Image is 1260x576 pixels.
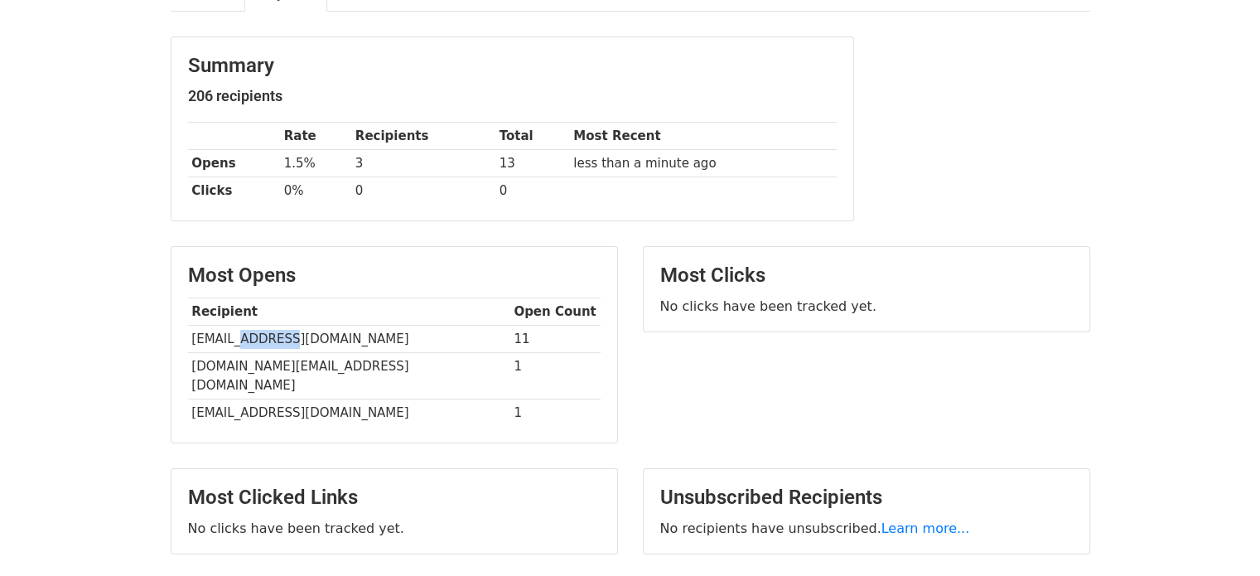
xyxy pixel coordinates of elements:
h3: Summary [188,54,837,78]
th: Opens [188,150,280,177]
div: Widget de chat [1177,496,1260,576]
td: 11 [510,326,601,353]
th: Open Count [510,298,601,326]
td: [DOMAIN_NAME][EMAIL_ADDRESS][DOMAIN_NAME] [188,353,510,399]
iframe: Chat Widget [1177,496,1260,576]
td: [EMAIL_ADDRESS][DOMAIN_NAME] [188,326,510,353]
td: 0 [351,177,495,205]
td: less than a minute ago [569,150,836,177]
p: No clicks have been tracked yet. [660,298,1073,315]
th: Recipient [188,298,510,326]
h5: 206 recipients [188,87,837,105]
th: Recipients [351,123,495,150]
td: 1.5% [280,150,351,177]
th: Most Recent [569,123,836,150]
th: Clicks [188,177,280,205]
h3: Most Opens [188,264,601,288]
a: Learn more... [881,520,970,536]
p: No recipients have unsubscribed. [660,520,1073,537]
h3: Unsubscribed Recipients [660,486,1073,510]
td: 1 [510,353,601,399]
th: Rate [280,123,351,150]
td: 1 [510,399,601,426]
th: Total [495,123,570,150]
p: No clicks have been tracked yet. [188,520,601,537]
td: 0 [495,177,570,205]
td: 3 [351,150,495,177]
td: [EMAIL_ADDRESS][DOMAIN_NAME] [188,399,510,426]
h3: Most Clicked Links [188,486,601,510]
td: 0% [280,177,351,205]
h3: Most Clicks [660,264,1073,288]
td: 13 [495,150,570,177]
